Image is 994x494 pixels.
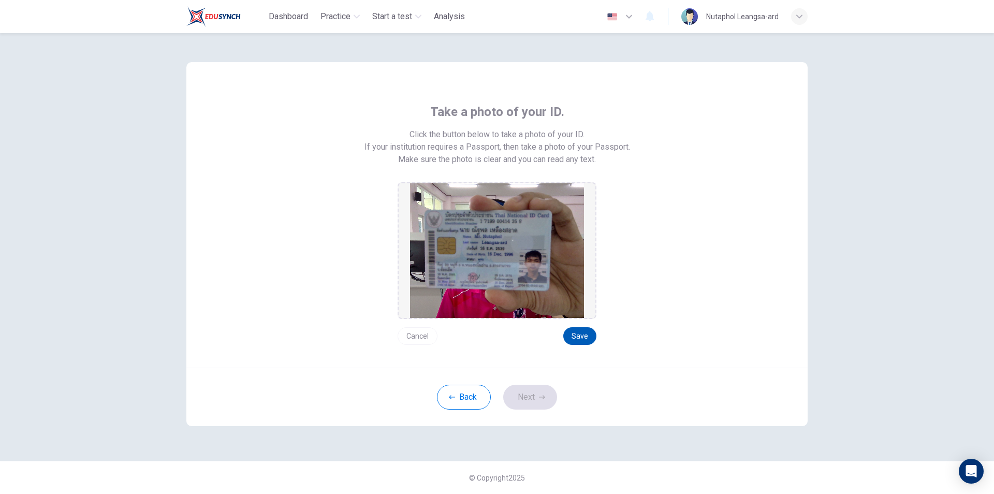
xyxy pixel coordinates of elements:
button: Back [437,385,491,410]
button: Cancel [398,327,437,345]
span: Dashboard [269,10,308,23]
button: Dashboard [265,7,312,26]
button: Start a test [368,7,426,26]
button: Save [563,327,596,345]
img: Train Test logo [186,6,241,27]
img: Profile picture [681,8,698,25]
span: Click the button below to take a photo of your ID. If your institution requires a Passport, then ... [364,128,630,153]
span: Practice [320,10,350,23]
div: Open Intercom Messenger [959,459,984,484]
button: Analysis [430,7,469,26]
img: en [606,13,619,21]
img: preview screemshot [410,183,584,318]
span: © Copyright 2025 [469,474,525,482]
span: Analysis [434,10,465,23]
a: Train Test logo [186,6,265,27]
span: Start a test [372,10,412,23]
button: Practice [316,7,364,26]
div: Nutaphol Leangsa-ard [706,10,779,23]
span: Take a photo of your ID. [430,104,564,120]
span: Make sure the photo is clear and you can read any text. [398,153,596,166]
